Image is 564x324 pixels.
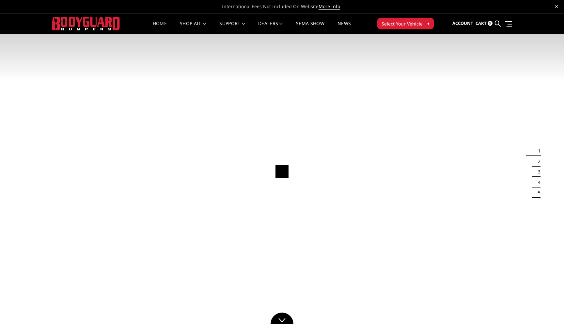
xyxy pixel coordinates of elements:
[337,21,351,34] a: News
[296,21,324,34] a: SEMA Show
[153,21,167,34] a: Home
[452,20,473,26] span: Account
[488,21,493,26] span: 0
[52,17,120,30] img: BODYGUARD BUMPERS
[534,156,540,167] button: 2 of 5
[476,20,487,26] span: Cart
[382,20,423,27] span: Select Your Vehicle
[319,3,340,10] a: More Info
[427,20,430,27] span: ▾
[476,15,493,32] a: Cart 0
[452,15,473,32] a: Account
[534,167,540,177] button: 3 of 5
[271,313,293,324] a: Click to Down
[258,21,283,34] a: Dealers
[219,21,245,34] a: Support
[534,187,540,198] button: 5 of 5
[534,177,540,187] button: 4 of 5
[180,21,206,34] a: shop all
[534,146,540,156] button: 1 of 5
[377,18,434,29] button: Select Your Vehicle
